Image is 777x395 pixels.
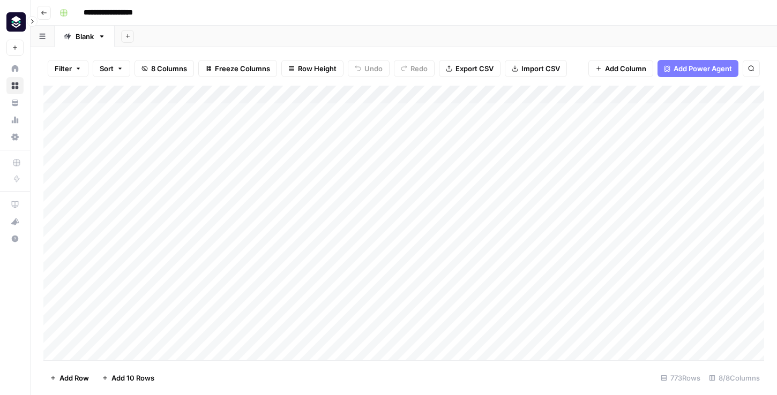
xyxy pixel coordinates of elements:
[674,63,732,74] span: Add Power Agent
[6,111,24,128] a: Usage
[455,63,494,74] span: Export CSV
[43,369,95,386] button: Add Row
[348,60,390,77] button: Undo
[55,63,72,74] span: Filter
[656,369,705,386] div: 773 Rows
[48,60,88,77] button: Filter
[298,63,337,74] span: Row Height
[6,196,24,213] a: AirOps Academy
[6,230,24,247] button: Help + Support
[215,63,270,74] span: Freeze Columns
[6,12,26,32] img: Platformengineering.org Logo
[100,63,114,74] span: Sort
[6,9,24,35] button: Workspace: Platformengineering.org
[76,31,94,42] div: Blank
[111,373,154,383] span: Add 10 Rows
[6,77,24,94] a: Browse
[95,369,161,386] button: Add 10 Rows
[55,26,115,47] a: Blank
[658,60,738,77] button: Add Power Agent
[505,60,567,77] button: Import CSV
[6,94,24,111] a: Your Data
[6,60,24,77] a: Home
[588,60,653,77] button: Add Column
[151,63,187,74] span: 8 Columns
[59,373,89,383] span: Add Row
[7,214,23,230] div: What's new?
[281,60,343,77] button: Row Height
[410,63,428,74] span: Redo
[198,60,277,77] button: Freeze Columns
[705,369,764,386] div: 8/8 Columns
[135,60,194,77] button: 8 Columns
[364,63,383,74] span: Undo
[521,63,560,74] span: Import CSV
[6,128,24,146] a: Settings
[605,63,646,74] span: Add Column
[394,60,435,77] button: Redo
[439,60,500,77] button: Export CSV
[93,60,130,77] button: Sort
[6,213,24,230] button: What's new?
